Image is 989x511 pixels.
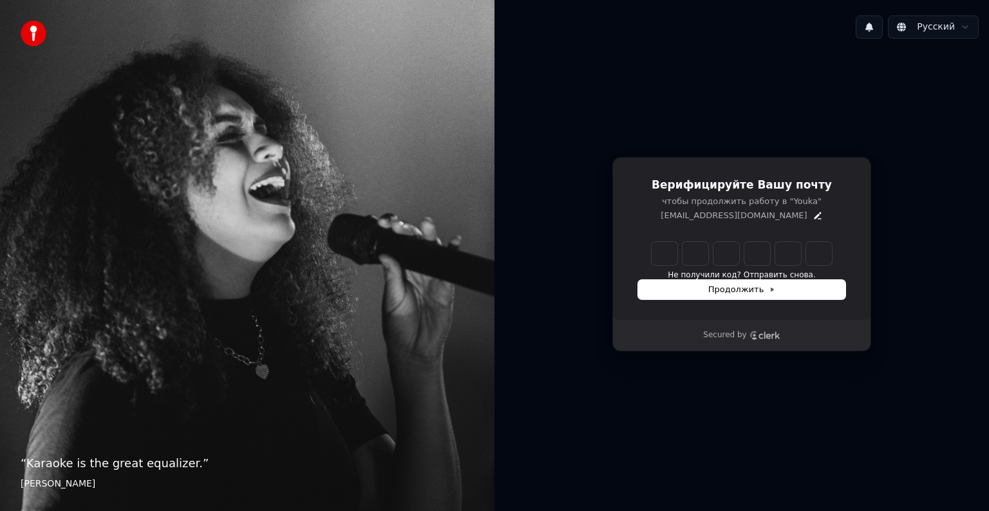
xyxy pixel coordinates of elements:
[813,210,823,221] button: Edit
[661,210,807,221] p: [EMAIL_ADDRESS][DOMAIN_NAME]
[21,478,474,490] footer: [PERSON_NAME]
[668,270,815,281] button: Не получили код? Отправить снова.
[703,330,746,340] p: Secured by
[638,196,845,207] p: чтобы продолжить работу в "Youka"
[21,454,474,472] p: “ Karaoke is the great equalizer. ”
[708,284,776,295] span: Продолжить
[638,280,845,299] button: Продолжить
[749,331,780,340] a: Clerk logo
[652,242,832,265] input: Enter verification code
[21,21,46,46] img: youka
[638,178,845,193] h1: Верифицируйте Вашу почту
